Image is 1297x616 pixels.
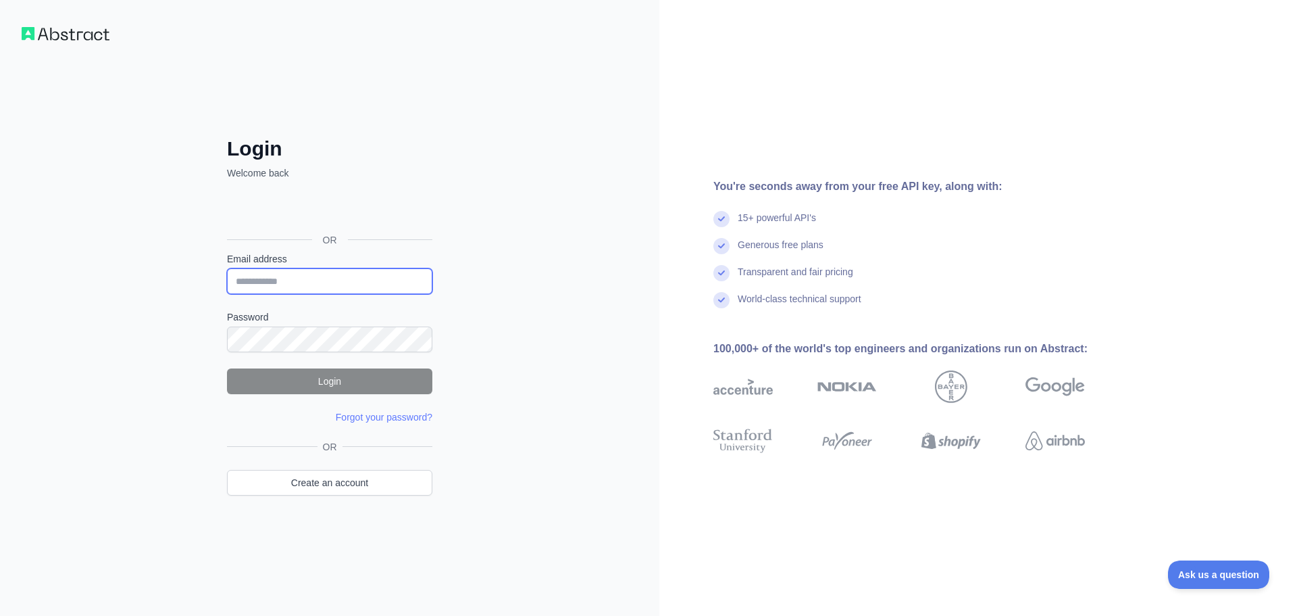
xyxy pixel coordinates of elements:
img: Workflow [22,27,109,41]
iframe: Sign in with Google Button [220,195,436,224]
p: Welcome back [227,166,432,180]
img: shopify [921,426,981,456]
iframe: Toggle Customer Support [1168,561,1270,589]
div: Generous free plans [738,238,823,265]
img: nokia [817,371,877,403]
img: airbnb [1025,426,1085,456]
div: World-class technical support [738,292,861,319]
img: check mark [713,292,730,308]
div: You're seconds away from your free API key, along with: [713,179,1128,195]
div: 15+ powerful API's [738,211,816,238]
a: Forgot your password? [336,412,432,423]
img: stanford university [713,426,773,456]
img: accenture [713,371,773,403]
div: Transparent and fair pricing [738,265,853,292]
img: check mark [713,238,730,254]
span: OR [312,233,348,247]
span: OR [317,440,342,454]
a: Create an account [227,470,432,496]
h2: Login [227,137,432,161]
img: google [1025,371,1085,403]
label: Password [227,310,432,324]
div: 100,000+ of the world's top engineers and organizations run on Abstract: [713,341,1128,357]
label: Email address [227,252,432,266]
img: check mark [713,265,730,281]
img: check mark [713,211,730,227]
img: bayer [935,371,967,403]
button: Login [227,369,432,394]
img: payoneer [817,426,877,456]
